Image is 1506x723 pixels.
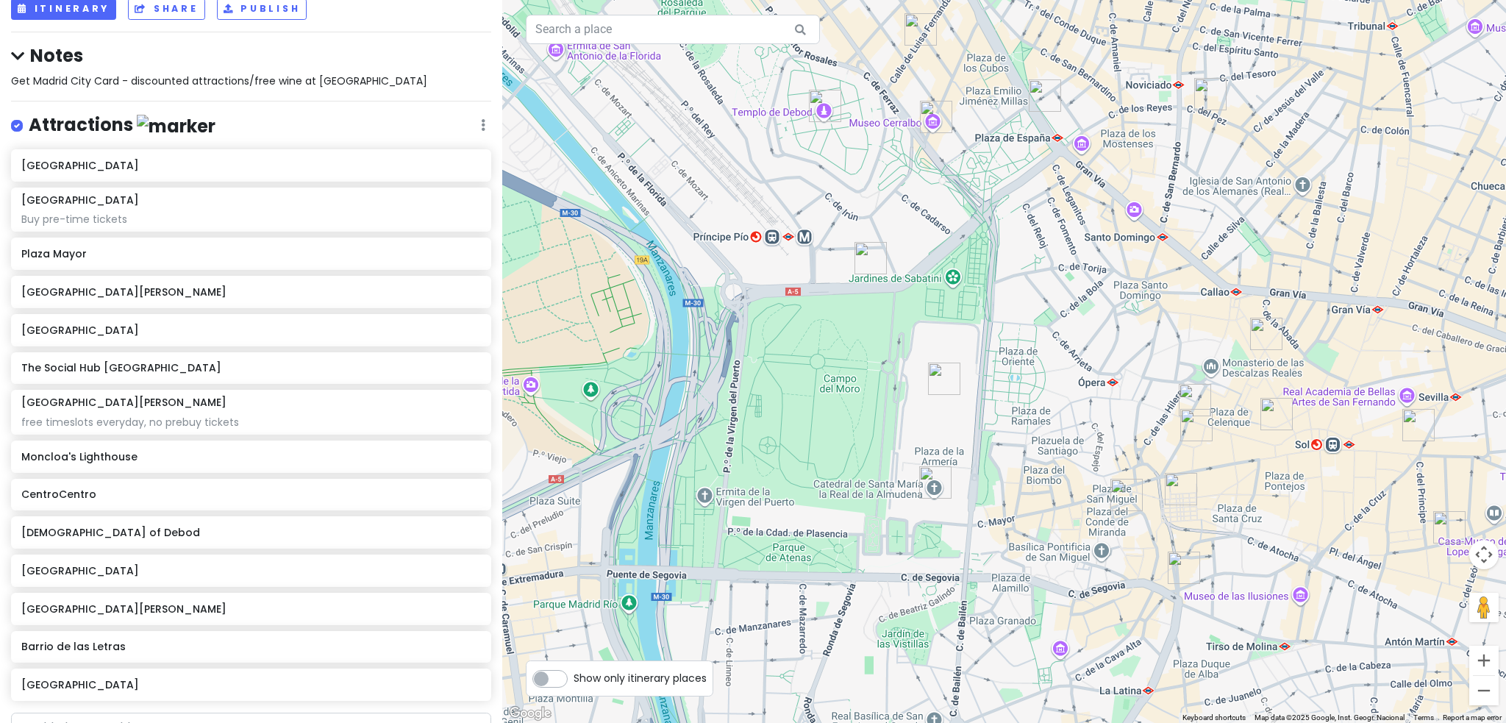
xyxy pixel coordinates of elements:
span: Map data ©2025 Google, Inst. Geogr. Nacional [1255,713,1405,722]
div: Churrería Chocolateria 1902 [1179,384,1211,416]
div: Casa Labra [1260,398,1293,430]
div: Mercado de San Miguel [1110,479,1143,511]
input: Search a place [526,15,820,44]
div: Barrio de las Letras [1433,511,1466,544]
span: Get Madrid City Card - discounted attractions/free wine at [GEOGRAPHIC_DATA] [11,74,427,88]
h6: [GEOGRAPHIC_DATA] [21,324,480,337]
a: Report a map error [1443,713,1502,722]
div: Pez Tortilla [1194,78,1227,110]
div: Temple of Debod [809,90,841,122]
div: Buy pre-time tickets [21,213,480,226]
span: Show only itinerary places [574,670,707,686]
div: free timeslots everyday, no prebuy tickets [21,416,480,429]
a: Terms (opens in new tab) [1413,713,1434,722]
h6: [DEMOGRAPHIC_DATA] of Debod [21,526,480,539]
button: Keyboard shortcuts [1182,713,1246,723]
div: Hotel Riu Plaza España [1029,79,1061,112]
div: The Fix - Café de Especialidad [904,13,937,46]
h4: Notes [11,44,491,67]
div: DIVORARE l Focaccia Madrid [1168,552,1200,584]
div: Chocolatería San Ginés [1180,409,1213,441]
h4: Attractions [29,113,215,138]
h6: Moncloa's Lighthouse [21,450,480,463]
button: Zoom out [1469,676,1499,705]
img: Google [506,704,554,723]
div: The Social Hub Madrid [854,242,887,274]
button: Zoom in [1469,646,1499,675]
div: Plaza Mayor [1165,473,1197,505]
h6: [GEOGRAPHIC_DATA][PERSON_NAME] [21,285,480,299]
h6: [GEOGRAPHIC_DATA] [21,193,139,207]
div: Royal Palace of Madrid [928,363,960,395]
div: Cerralbo Museum [920,101,952,133]
h6: [GEOGRAPHIC_DATA][PERSON_NAME] [21,396,226,409]
div: Catedral de Santa María la Real de la Almudena [919,466,952,499]
div: Galleria Canalejas [1402,409,1435,441]
div: Calle de Rompelanzas [1250,318,1282,350]
h6: [GEOGRAPHIC_DATA][PERSON_NAME] [21,602,480,616]
h6: The Social Hub [GEOGRAPHIC_DATA] [21,361,480,374]
h6: Barrio de las Letras [21,640,480,653]
h6: [GEOGRAPHIC_DATA] [21,678,480,691]
h6: [GEOGRAPHIC_DATA] [21,564,480,577]
img: marker [137,115,215,138]
h6: Plaza Mayor [21,247,480,260]
button: Map camera controls [1469,540,1499,569]
h6: CentroCentro [21,488,480,501]
button: Drag Pegman onto the map to open Street View [1469,593,1499,622]
a: Open this area in Google Maps (opens a new window) [506,704,554,723]
h6: [GEOGRAPHIC_DATA] [21,159,480,172]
